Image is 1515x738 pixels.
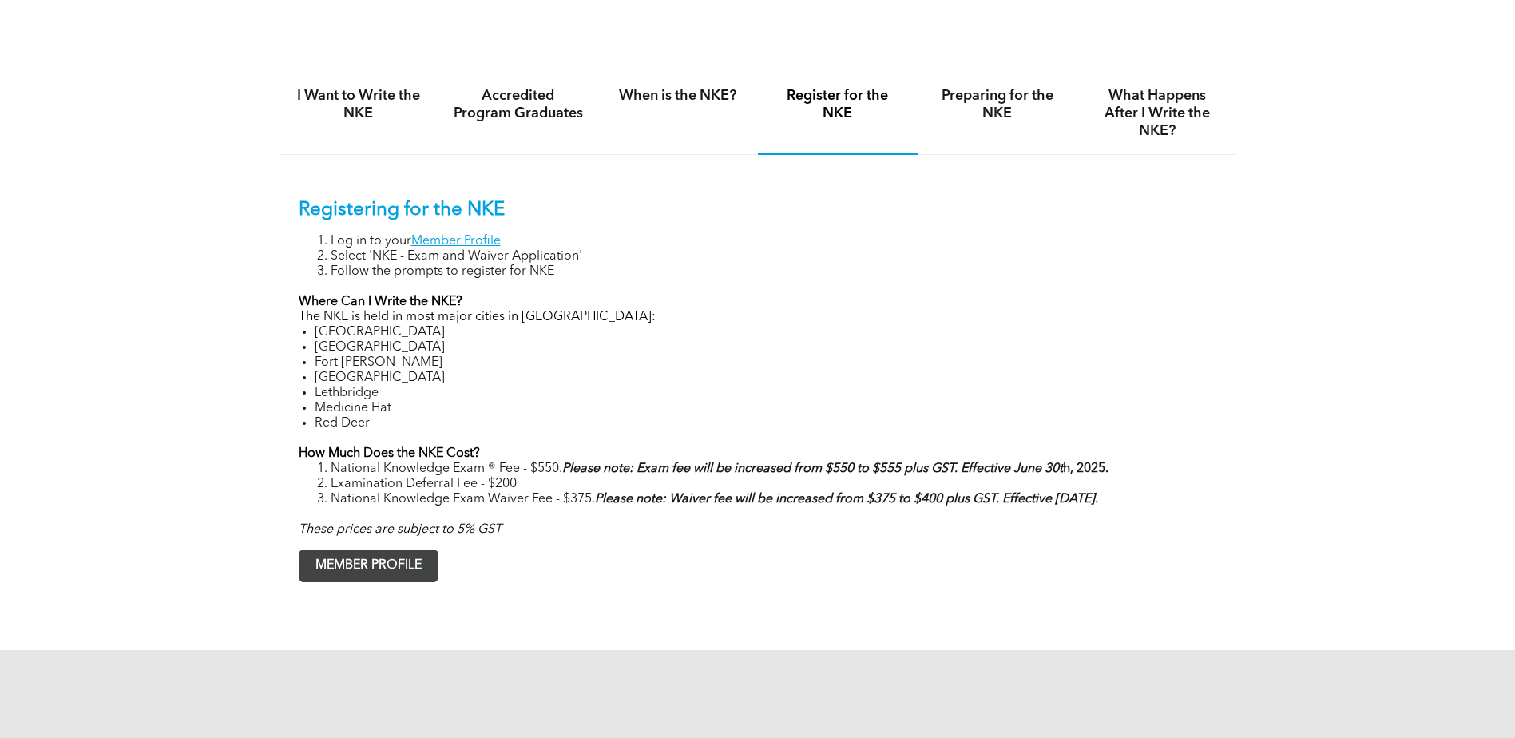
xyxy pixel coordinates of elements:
h4: What Happens After I Write the NKE? [1092,87,1223,140]
a: MEMBER PROFILE [299,550,438,582]
li: [GEOGRAPHIC_DATA] [315,325,1217,340]
strong: How Much Does the NKE Cost? [299,447,480,460]
strong: Where Can I Write the NKE? [299,296,462,308]
h4: When is the NKE? [613,87,744,105]
li: Follow the prompts to register for NKE [331,264,1217,280]
h4: Preparing for the NKE [932,87,1063,122]
li: Examination Deferral Fee - $200 [331,477,1217,492]
h4: I Want to Write the NKE [293,87,424,122]
em: Please note: Exam fee will be increased from $550 to $555 plus GST. Effective June 30t [562,462,1063,475]
li: [GEOGRAPHIC_DATA] [315,340,1217,355]
li: National Knowledge Exam ® Fee - $550. [331,462,1217,477]
li: [GEOGRAPHIC_DATA] [315,371,1217,386]
li: Red Deer [315,416,1217,431]
li: Fort [PERSON_NAME] [315,355,1217,371]
strong: Please note: Waiver fee will be increased from $375 to $400 plus GST. Effective [DATE]. [595,493,1098,506]
em: These prices are subject to 5% GST [299,523,502,536]
p: Registering for the NKE [299,199,1217,222]
h4: Register for the NKE [772,87,903,122]
h4: Accredited Program Graduates [453,87,584,122]
li: Lethbridge [315,386,1217,401]
li: Log in to your [331,234,1217,249]
li: Select 'NKE - Exam and Waiver Application' [331,249,1217,264]
a: Member Profile [411,235,501,248]
li: Medicine Hat [315,401,1217,416]
p: The NKE is held in most major cities in [GEOGRAPHIC_DATA]: [299,310,1217,325]
strong: h, 2025. [562,462,1108,475]
li: National Knowledge Exam Waiver Fee - $375. [331,492,1217,507]
span: MEMBER PROFILE [299,550,438,581]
